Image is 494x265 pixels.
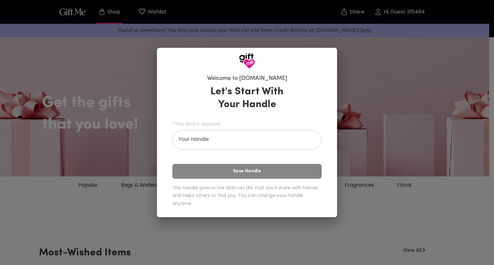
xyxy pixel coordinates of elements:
h3: Let's Start With Your Handle [202,85,292,111]
h6: Welcome to [DOMAIN_NAME] [207,75,287,82]
input: Your Handle [172,132,315,150]
img: GiftMe Logo [239,53,255,69]
h6: This handle goes in the Wish List URL that you'll share with friends, and helps others to find yo... [172,184,322,208]
span: *This field is required. [172,121,322,127]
